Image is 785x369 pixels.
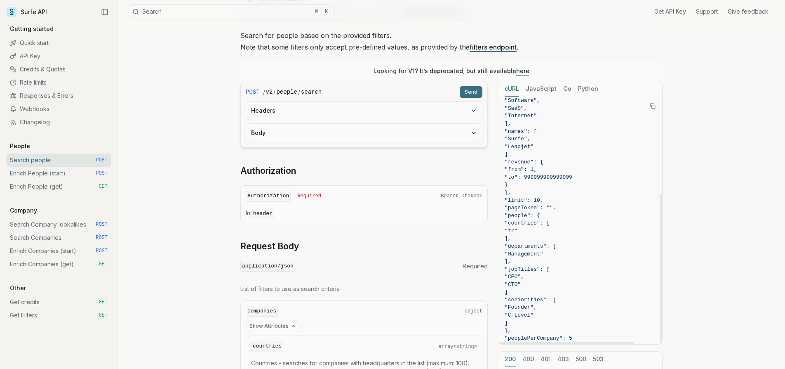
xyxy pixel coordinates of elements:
span: "Founder", [505,304,537,310]
a: Authorization [240,165,296,177]
span: "C-Level" [505,312,534,318]
p: Other [7,284,29,292]
button: Python [578,81,598,97]
a: Responses & Errors [7,89,111,102]
a: Credits & Quotas [7,63,111,76]
span: "from": 1, [505,166,537,173]
span: } [505,182,508,188]
code: countries [251,341,283,352]
p: Search for people based on the provided filters. Note that some filters only accept pre-defined v... [240,30,663,53]
button: Send [460,86,482,98]
a: Get Filters GET [7,309,111,322]
button: 400 [522,352,534,367]
button: Go [563,81,571,97]
a: Support [696,7,718,16]
a: Enrich Companies (get) GET [7,258,111,271]
span: GET [99,183,108,190]
span: "CEO", [505,274,524,280]
span: POST [96,170,108,177]
code: search [301,88,322,96]
p: People [7,142,33,150]
span: "Management" [505,251,543,257]
a: Rate limits [7,76,111,89]
span: "Leadjet" [505,144,534,150]
span: "departments": [ [505,243,556,249]
a: Quick start [7,36,111,50]
span: "SaaS", [505,105,527,111]
a: Get credits GET [7,296,111,309]
span: ], [505,258,511,265]
a: Webhooks [7,102,111,116]
span: "seniorities": [ [505,297,556,303]
button: JavaScript [526,81,557,97]
a: API Key [7,50,111,63]
a: Search Company lookalikes POST [7,218,111,231]
span: Required [297,193,321,199]
span: "pageToken": "", [505,205,556,211]
span: "CTO" [505,281,521,288]
button: Show Attributes [246,320,301,332]
span: / [263,88,265,96]
a: Surfe API [7,6,47,18]
button: Collapse Sidebar [99,6,111,18]
span: "Surfe", [505,136,530,142]
button: 500 [576,352,586,367]
span: / [273,88,275,96]
kbd: K [322,7,331,16]
span: GET [99,312,108,319]
span: "fr" [505,228,517,234]
span: GET [99,299,108,305]
span: POST [96,157,108,163]
code: Authorization [246,191,291,202]
a: Search Companies POST [7,231,111,244]
span: "revenue": { [505,159,543,165]
span: ], [505,235,511,241]
code: v2 [266,88,273,96]
code: application/json [240,261,295,272]
button: Copy Text [646,100,659,112]
span: array<string> [438,343,477,350]
span: "people": { [505,213,540,219]
a: Request Body [240,241,299,252]
span: ], [505,289,511,295]
button: 401 [541,352,551,367]
span: "peoplePerCompany": 5 [505,335,572,341]
span: }, [505,189,511,196]
span: GET [99,261,108,267]
button: Body [246,124,482,142]
p: Company [7,206,40,215]
span: "to": 999999999999999 [505,174,572,180]
span: object [465,308,482,315]
p: In: [246,209,482,218]
span: POST [96,221,108,228]
a: Enrich People (get) GET [7,180,111,193]
button: cURL [505,81,519,97]
p: List of filters to use as search criteria [240,285,488,293]
button: 200 [505,352,516,367]
a: Enrich Companies (start) POST [7,244,111,258]
span: "Software", [505,97,540,104]
span: POST [96,234,108,241]
code: header [251,209,274,218]
span: ], [505,121,511,127]
span: Bearer <token> [441,193,482,199]
span: ], [505,151,511,157]
span: "jobTitles": [ [505,266,550,272]
a: Search people POST [7,154,111,167]
code: people [276,88,297,96]
a: filters endpoint [470,43,517,51]
span: POST [246,88,260,96]
span: "countries": [ [505,220,550,226]
button: 503 [593,352,604,367]
span: "names": [ [505,128,537,135]
a: Get API Key [654,7,686,16]
button: Search⌘K [128,4,334,19]
button: 403 [557,352,569,367]
kbd: ⌘ [312,7,321,16]
span: Required [463,262,488,270]
span: "Internet" [505,113,537,119]
a: Give feedback [728,7,769,16]
p: Looking for V1? It’s deprecated, but still available [374,67,529,75]
span: "limit": 10, [505,197,543,203]
a: Changelog [7,116,111,129]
